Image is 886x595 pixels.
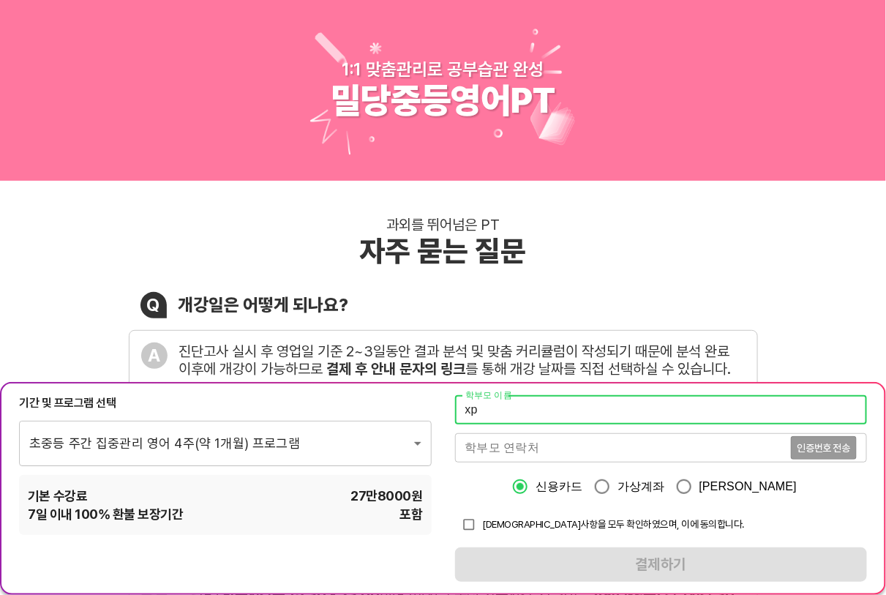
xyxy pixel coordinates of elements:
[327,360,466,378] b: 결제 후 안내 문자의 링크
[399,505,422,523] span: 포함
[19,395,432,411] div: 기간 및 프로그램 선택
[617,478,665,495] span: 가상계좌
[699,478,797,495] span: [PERSON_NAME]
[331,80,555,122] div: 밀당중등영어PT
[455,395,868,424] input: 학부모 이름을 입력해주세요
[536,478,583,495] span: 신용카드
[455,433,791,463] input: 학부모 연락처를 입력해주세요
[140,292,167,318] div: Q
[386,216,500,233] div: 과외를 뛰어넘은 PT
[19,420,432,465] div: 초중등 주간 집중관리 영어 4주(약 1개월) 프로그램
[179,343,746,378] div: 진단고사 실시 후 영업일 기준 2~3일동안 결과 분석 및 맞춤 커리큘럼이 작성되기 때문에 분석 완료 이후에 개강이 가능하므로 를 통해 개강 날짜를 직접 선택하실 수 있습니다.
[342,59,544,80] div: 1:1 맞춤관리로 공부습관 완성
[28,487,87,505] span: 기본 수강료
[141,343,168,369] div: A
[350,487,422,505] span: 27만8000 원
[360,233,527,269] div: 자주 묻는 질문
[179,294,349,315] div: 개강일은 어떻게 되나요?
[483,518,745,530] span: [DEMOGRAPHIC_DATA]사항을 모두 확인하였으며, 이에 동의합니다.
[28,505,183,523] span: 7 일 이내 100% 환불 보장기간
